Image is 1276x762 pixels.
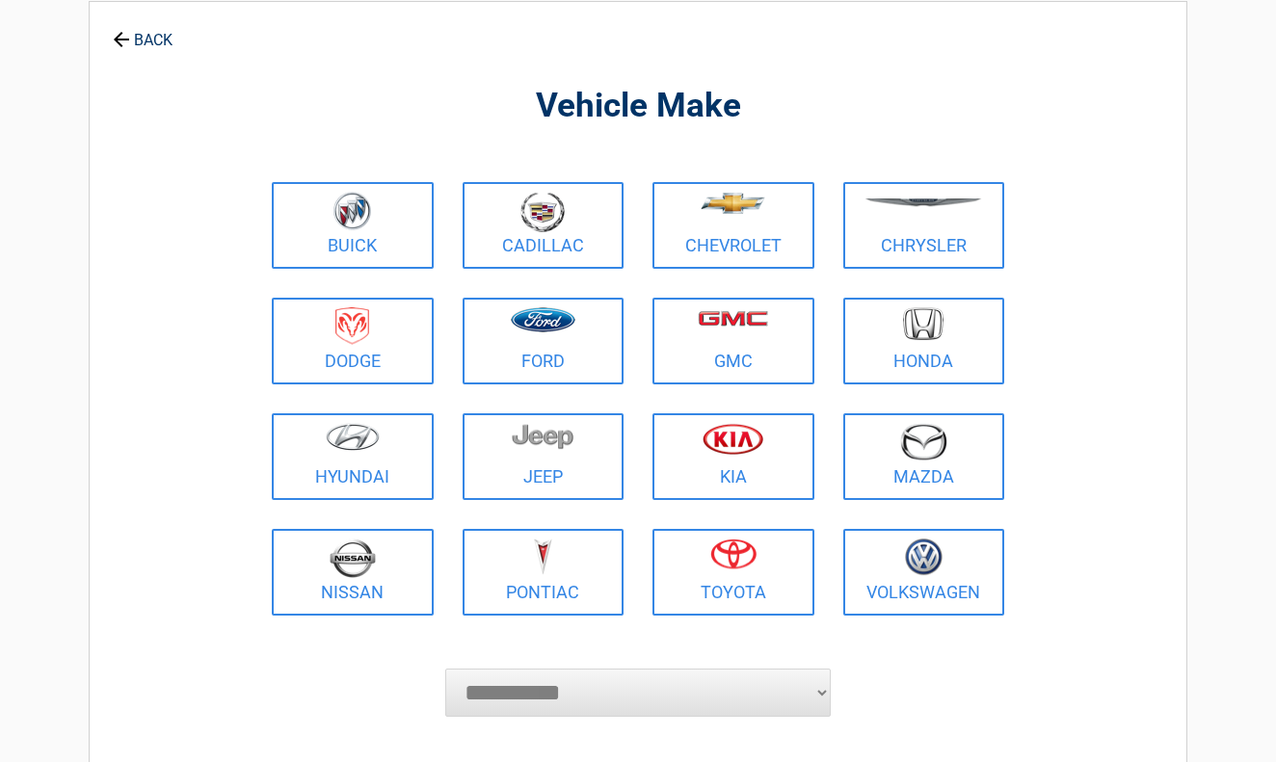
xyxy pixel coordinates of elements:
[652,413,814,500] a: Kia
[109,14,176,48] a: BACK
[520,192,565,232] img: cadillac
[335,307,369,345] img: dodge
[330,539,376,578] img: nissan
[512,423,573,450] img: jeep
[899,423,947,460] img: mazda
[843,413,1005,500] a: Mazda
[463,298,625,384] a: Ford
[652,182,814,269] a: Chevrolet
[701,193,765,214] img: chevrolet
[703,423,763,455] img: kia
[333,192,371,230] img: buick
[272,182,434,269] a: Buick
[698,310,768,327] img: gmc
[903,307,944,341] img: honda
[843,298,1005,384] a: Honda
[267,84,1009,129] h2: Vehicle Make
[272,298,434,384] a: Dodge
[463,182,625,269] a: Cadillac
[511,307,575,332] img: ford
[463,529,625,616] a: Pontiac
[652,529,814,616] a: Toyota
[272,413,434,500] a: Hyundai
[905,539,943,576] img: volkswagen
[463,413,625,500] a: Jeep
[326,423,380,451] img: hyundai
[864,198,982,207] img: chrysler
[652,298,814,384] a: GMC
[272,529,434,616] a: Nissan
[843,182,1005,269] a: Chrysler
[843,529,1005,616] a: Volkswagen
[533,539,552,575] img: pontiac
[710,539,757,569] img: toyota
